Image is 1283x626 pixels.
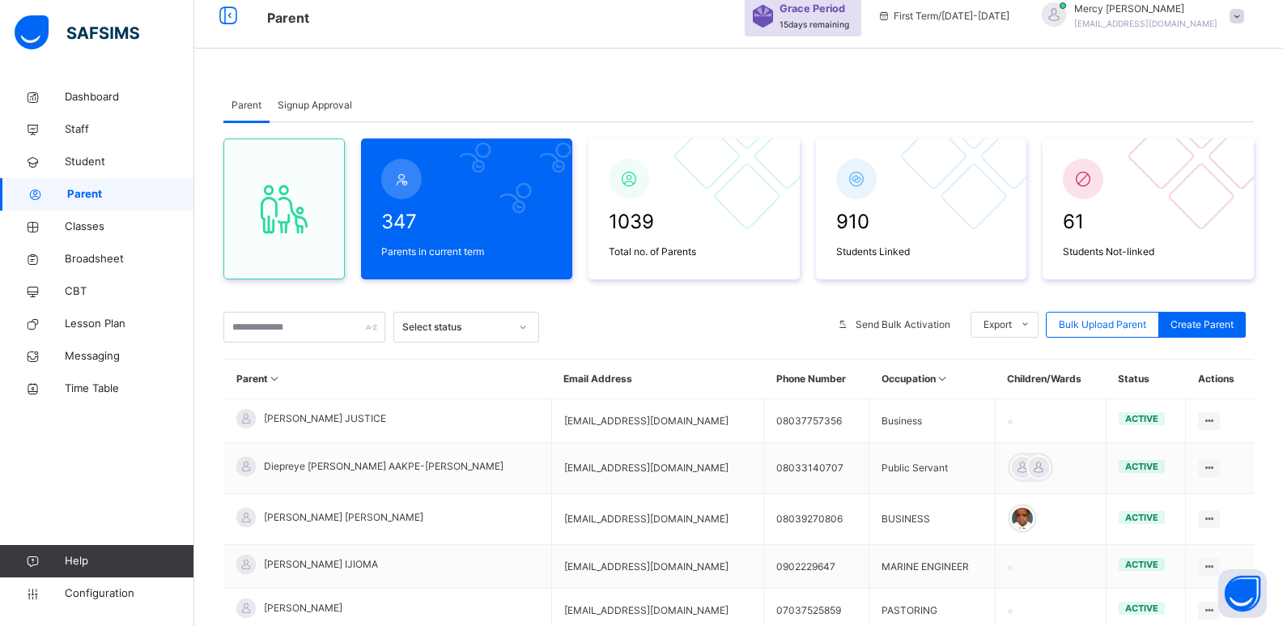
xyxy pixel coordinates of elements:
span: [EMAIL_ADDRESS][DOMAIN_NAME] [1074,19,1217,28]
img: safsims [15,15,139,49]
span: 347 [381,207,552,236]
td: [EMAIL_ADDRESS][DOMAIN_NAME] [551,399,763,443]
span: Dashboard [65,89,194,105]
span: Create Parent [1170,317,1234,332]
td: Public Servant [869,443,996,494]
span: Grace Period [780,1,845,16]
div: Select status [402,320,509,334]
span: Students Not-linked [1063,245,1234,259]
td: MARINE ENGINEER [869,545,996,589]
span: Help [65,553,193,569]
span: Parent [67,186,194,202]
td: BUSINESS [869,494,996,545]
span: Diepreye [PERSON_NAME] AAKPE-[PERSON_NAME] [264,459,503,474]
td: [EMAIL_ADDRESS][DOMAIN_NAME] [551,545,763,589]
span: Export [983,317,1012,332]
div: MercyKenneth [1026,2,1252,31]
span: Student [65,154,194,170]
span: 61 [1063,207,1234,236]
span: [PERSON_NAME] [PERSON_NAME] [264,510,423,525]
td: Business [869,399,996,443]
span: active [1125,603,1158,614]
span: [PERSON_NAME] [264,601,342,615]
span: Signup Approval [278,98,352,113]
td: [EMAIL_ADDRESS][DOMAIN_NAME] [551,494,763,545]
th: Actions [1186,360,1254,399]
span: Parent [232,98,261,113]
img: sticker-purple.71386a28dfed39d6af7621340158ba97.svg [753,5,773,28]
span: Broadsheet [65,251,194,267]
th: Status [1106,360,1186,399]
i: Sort in Ascending Order [936,373,950,385]
span: Staff [65,121,194,138]
span: Parents in current term [381,245,552,259]
button: Open asap [1218,569,1267,618]
span: Lesson Plan [65,316,194,332]
span: [PERSON_NAME] JUSTICE [264,411,386,426]
span: Students Linked [836,245,1007,259]
td: 08039270806 [764,494,869,545]
span: Time Table [65,381,194,397]
th: Phone Number [764,360,869,399]
th: Parent [224,360,552,399]
span: Parent [267,10,309,26]
th: Children/Wards [995,360,1106,399]
i: Sort in Ascending Order [268,373,282,385]
th: Occupation [869,360,996,399]
span: session/term information [877,9,1009,23]
span: 910 [836,207,1007,236]
td: 0902229647 [764,545,869,589]
span: Send Bulk Activation [856,317,950,332]
span: Messaging [65,348,194,364]
span: active [1125,512,1158,523]
td: 08037757356 [764,399,869,443]
span: 1039 [609,207,780,236]
span: Bulk Upload Parent [1059,317,1146,332]
span: Total no. of Parents [609,245,780,259]
span: active [1125,413,1158,424]
span: active [1125,461,1158,472]
span: [PERSON_NAME] IJIOMA [264,557,378,572]
span: active [1125,559,1158,570]
span: 15 days remaining [780,19,849,29]
span: Mercy [PERSON_NAME] [1074,2,1217,16]
span: CBT [65,283,194,300]
span: Configuration [65,586,193,602]
th: Email Address [551,360,763,399]
td: 08033140707 [764,443,869,494]
span: Classes [65,219,194,235]
td: [EMAIL_ADDRESS][DOMAIN_NAME] [551,443,763,494]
